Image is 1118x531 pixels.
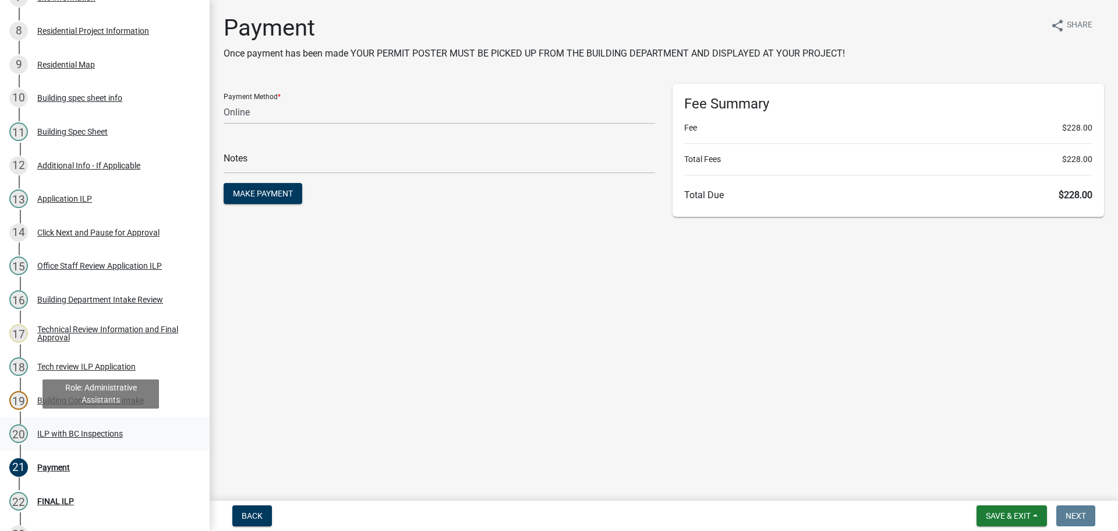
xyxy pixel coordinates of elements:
[986,511,1031,521] span: Save & Exit
[37,27,149,35] div: Residential Project Information
[232,505,272,526] button: Back
[9,290,28,309] div: 16
[37,296,163,304] div: Building Department Intake Review
[37,61,95,69] div: Residential Map
[1066,511,1086,521] span: Next
[37,396,144,405] div: Building Commissioner intake
[977,505,1047,526] button: Save & Exit
[684,96,1092,112] h6: Fee Summary
[9,122,28,141] div: 11
[37,161,140,170] div: Additional Info - If Applicable
[224,14,845,42] h1: Payment
[684,153,1092,166] li: Total Fees
[9,391,28,410] div: 19
[9,189,28,208] div: 13
[37,195,92,203] div: Application ILP
[1062,122,1092,134] span: $228.00
[242,511,263,521] span: Back
[1041,14,1102,37] button: shareShare
[9,223,28,242] div: 14
[37,430,123,438] div: ILP with BC Inspections
[684,189,1092,201] h6: Total Due
[9,458,28,477] div: 21
[43,379,159,409] div: Role: Administrative Assistants
[1056,505,1095,526] button: Next
[9,492,28,511] div: 22
[37,262,162,270] div: Office Staff Review Application ILP
[1050,19,1064,33] i: share
[9,424,28,443] div: 20
[233,189,293,198] span: Make Payment
[37,128,108,136] div: Building Spec Sheet
[9,89,28,107] div: 10
[9,357,28,376] div: 18
[37,497,74,505] div: FINAL ILP
[37,325,191,342] div: Technical Review Information and Final Approval
[37,363,136,371] div: Tech review ILP Application
[37,228,160,237] div: Click Next and Pause for Approval
[224,47,845,61] p: Once payment has been made YOUR PERMIT POSTER MUST BE PICKED UP FROM THE BUILDING DEPARTMENT AND ...
[9,256,28,275] div: 15
[9,22,28,40] div: 8
[1062,153,1092,166] span: $228.00
[9,156,28,175] div: 12
[1059,189,1092,201] span: $228.00
[9,324,28,343] div: 17
[1067,19,1092,33] span: Share
[9,55,28,74] div: 9
[224,183,302,204] button: Make Payment
[684,122,1092,134] li: Fee
[37,463,70,472] div: Payment
[37,94,122,102] div: Building spec sheet info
